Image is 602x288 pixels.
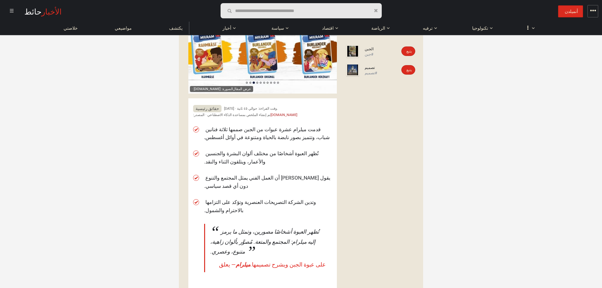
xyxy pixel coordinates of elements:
[420,22,436,34] a: ترفيه
[271,24,284,31] font: سياسة
[423,24,433,31] font: ترفيه
[368,22,388,34] a: الرياضة
[406,49,412,53] font: يتبع
[188,16,337,94] img: معاينة الصورة من stuttgarter-nachrichten.de
[204,175,330,189] font: يقول [PERSON_NAME] أن العمل الفني يمثل المجتمع والتنوع دون أي قصد سياسي.
[219,22,234,34] a: أخبار
[365,47,374,51] font: الجبن
[224,107,278,111] font: [DATE] · وقت القراءة: حوالي ٤٥ ثانية.
[472,24,488,31] font: تكنولوجيا
[268,22,287,34] a: سياسة
[371,24,385,31] font: الرياضة
[322,24,334,31] font: اقتصاد
[469,19,493,34] button: تكنولوجيا
[233,87,251,91] font: عرض المقال
[346,45,359,58] img: صورة شخصية للجبن
[365,65,375,70] font: تصميم
[346,64,359,76] img: صورة الملف الشخصي للتصميم
[271,113,297,117] a: [DOMAIN_NAME]
[565,9,578,14] font: أنميلدن
[193,113,271,117] font: تم إنشاء الملخص بمساعدة الذكاء الاصطناعي · المصدر:
[219,261,236,268] font: — يعلق
[236,261,250,268] font: ميلرام
[41,5,62,17] font: الأخبار
[368,19,390,34] button: الرياضة
[204,126,330,141] font: قدمت ميلرام عشرة عبوات من الجبن صممها ثلاثة فنانين شباب، وتتميز بصور نابضة بالحياة ومتنوعة في أوا...
[365,46,384,52] a: الجبن
[188,16,337,94] a: الصورة: [DOMAIN_NAME] ·عرض المقال
[406,68,412,72] font: يتبع
[420,19,439,34] button: ترفيه
[222,24,231,31] font: أخبار
[219,19,238,34] button: أخبار
[115,24,132,31] font: مواضيعي
[365,65,384,70] a: تصميم
[64,24,78,31] font: خلاصتي
[210,229,319,255] font: تُظهر العبوة أشخاصًا مصورين، وتمثل ما يرمز إليه ميلرام: المجتمع والمتعة. مُصوَّر بألوان زاهية، مت...
[319,19,338,34] button: اقتصاد
[268,19,289,34] button: سياسة
[196,106,219,111] font: حقائق رئيسية
[365,52,373,57] font: #جبن
[204,150,319,165] font: تُظهر العبوة أشخاصًا من مختلف ألوان البشرة والجنسين والأعمار، ويتلقون الثناء والنقد.
[204,199,316,213] font: وتدين الشركة التصريحات العنصرية وتؤكد على التزامها بالاحترام والشمول.
[558,5,583,17] button: أنميلدن
[24,5,62,17] a: حائطالأخبار
[319,22,337,34] a: اقتصاد
[192,87,233,91] font: الصورة: [DOMAIN_NAME] ·
[24,5,41,17] font: حائط
[469,22,491,34] a: تكنولوجيا
[365,71,377,75] font: #تصميم
[250,261,326,268] font: على عبوة الجبن ويشرح تصميمها.
[169,24,183,31] font: يكتشف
